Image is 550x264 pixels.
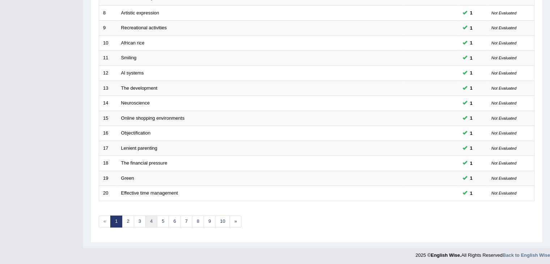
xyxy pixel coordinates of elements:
[145,216,157,227] a: 4
[121,55,137,60] a: Smiling
[121,145,157,151] a: Lenient parenting
[491,11,516,15] small: Not Evaluated
[467,159,476,167] span: You can still take this question
[121,40,145,46] a: African rice
[467,114,476,122] span: You can still take this question
[204,216,216,227] a: 9
[467,84,476,92] span: You can still take this question
[134,216,146,227] a: 3
[215,216,230,227] a: 10
[180,216,192,227] a: 7
[491,101,516,105] small: Not Evaluated
[99,126,117,141] td: 16
[99,21,117,36] td: 9
[491,26,516,30] small: Not Evaluated
[121,175,134,181] a: Green
[491,131,516,135] small: Not Evaluated
[99,35,117,51] td: 10
[467,39,476,47] span: You can still take this question
[467,54,476,62] span: You can still take this question
[431,252,461,258] strong: English Wise.
[467,190,476,197] span: You can still take this question
[467,99,476,107] span: You can still take this question
[122,216,134,227] a: 2
[99,186,117,201] td: 20
[467,144,476,152] span: You can still take this question
[99,81,117,96] td: 13
[121,190,178,196] a: Effective time management
[491,146,516,150] small: Not Evaluated
[121,160,167,166] a: The financial pressure
[169,216,180,227] a: 6
[415,248,550,259] div: 2025 © All Rights Reserved
[192,216,204,227] a: 8
[99,65,117,81] td: 12
[110,216,122,227] a: 1
[99,96,117,111] td: 14
[99,171,117,186] td: 19
[491,176,516,180] small: Not Evaluated
[121,130,151,136] a: Objectification
[121,85,157,91] a: The development
[491,86,516,90] small: Not Evaluated
[121,10,159,16] a: Artistic expression
[99,5,117,21] td: 8
[467,69,476,77] span: You can still take this question
[99,141,117,156] td: 17
[121,25,167,30] a: Recreational activities
[99,216,111,227] span: «
[491,116,516,120] small: Not Evaluated
[491,161,516,165] small: Not Evaluated
[503,252,550,258] a: Back to English Wise
[491,41,516,45] small: Not Evaluated
[491,191,516,195] small: Not Evaluated
[99,51,117,66] td: 11
[491,71,516,75] small: Not Evaluated
[99,111,117,126] td: 15
[99,156,117,171] td: 18
[467,174,476,182] span: You can still take this question
[491,56,516,60] small: Not Evaluated
[467,129,476,137] span: You can still take this question
[157,216,169,227] a: 5
[467,24,476,32] span: You can still take this question
[121,70,144,76] a: Al systems
[230,216,242,227] a: »
[121,115,185,121] a: Online shopping environments
[121,100,150,106] a: Neuroscience
[467,9,476,17] span: You can still take this question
